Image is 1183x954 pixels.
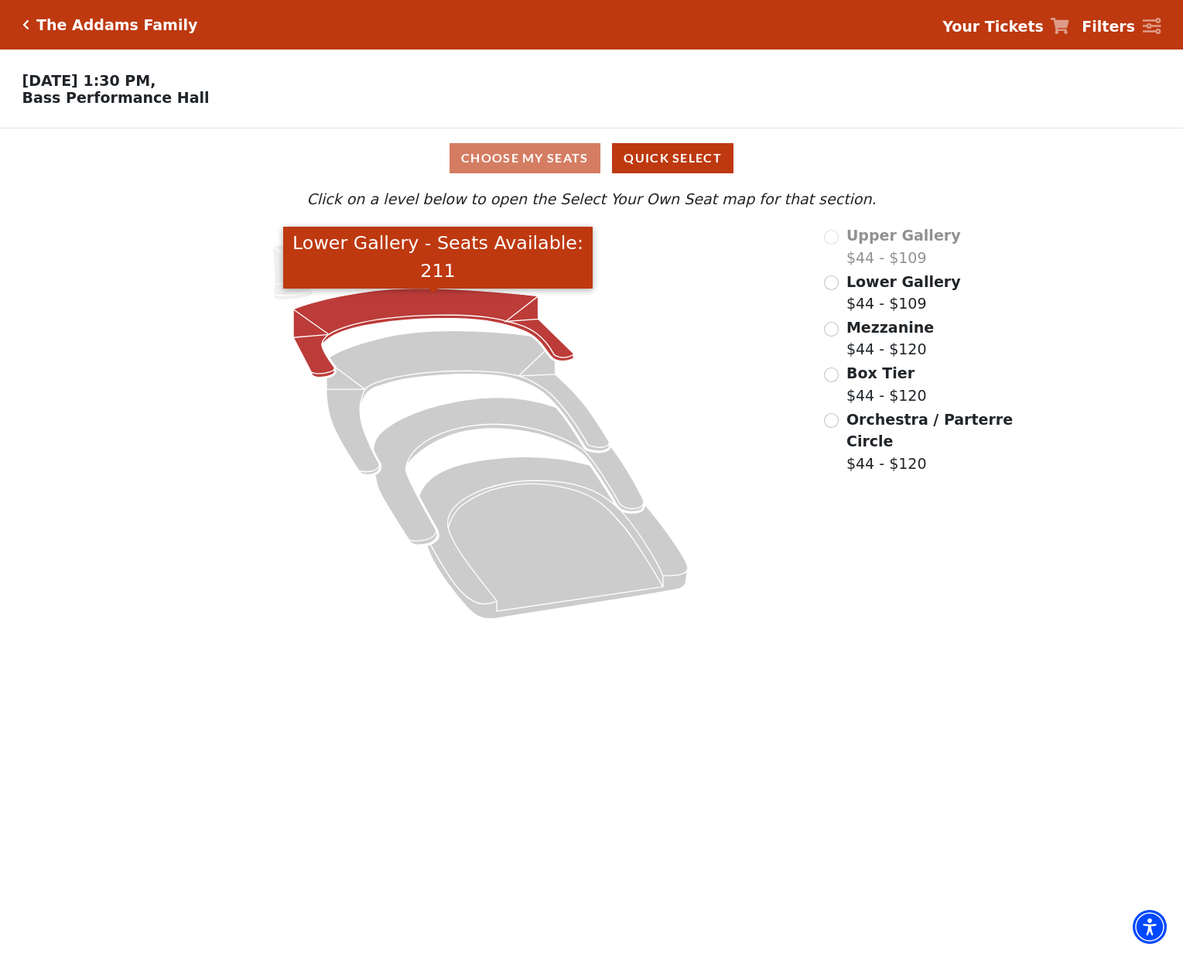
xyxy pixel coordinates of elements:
[36,16,197,34] h5: The Addams Family
[846,227,961,244] span: Upper Gallery
[846,273,961,290] span: Lower Gallery
[824,275,839,290] input: Lower Gallery$44 - $109
[942,15,1069,38] a: Your Tickets
[612,143,733,173] button: Quick Select
[846,411,1013,450] span: Orchestra / Parterre Circle
[846,362,927,406] label: $44 - $120
[846,364,915,381] span: Box Tier
[846,316,934,361] label: $44 - $120
[419,457,688,620] path: Orchestra / Parterre Circle - Seats Available: 105
[824,322,839,337] input: Mezzanine$44 - $120
[293,289,573,378] path: Lower Gallery - Seats Available: 211
[846,224,961,268] label: $44 - $109
[1133,910,1167,944] div: Accessibility Menu
[824,413,839,428] input: Orchestra / Parterre Circle$44 - $120
[846,319,934,336] span: Mezzanine
[846,271,961,315] label: $44 - $109
[846,409,1015,475] label: $44 - $120
[942,18,1044,35] strong: Your Tickets
[824,368,839,382] input: Box Tier$44 - $120
[1082,18,1135,35] strong: Filters
[1082,15,1161,38] a: Filters
[283,227,593,289] div: Lower Gallery - Seats Available: 211
[22,19,29,30] a: Click here to go back to filters
[159,188,1024,210] p: Click on a level below to open the Select Your Own Seat map for that section.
